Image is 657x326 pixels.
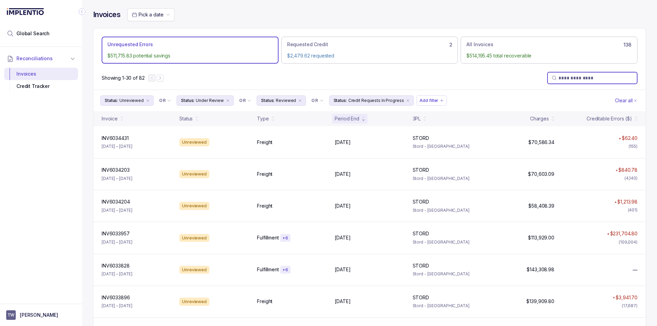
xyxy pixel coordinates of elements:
p: STORD [413,262,429,269]
button: Filter Chip Under Review [177,95,234,106]
p: INV6034431 [102,135,129,142]
span: Global Search [16,30,50,37]
p: [DATE] – [DATE] [102,175,132,182]
div: Collapse Icon [78,8,86,16]
img: red pointer upwards [613,297,615,298]
img: red pointer upwards [615,201,617,203]
p: OR [159,98,166,103]
p: $511,715.83 potential savings [107,52,273,59]
div: Unreviewed [179,298,209,306]
p: Fulfillment [257,266,279,273]
button: Filter Chip Connector undefined [236,96,254,105]
p: INV6034204 [102,198,130,205]
div: Status [179,115,193,122]
p: [DATE] [335,298,350,305]
span: User initials [6,310,16,320]
p: $514,195.45 total recoverable [466,52,632,59]
p: INV6033957 [102,230,130,237]
p: + 6 [282,267,288,273]
button: Filter Chip Connector undefined [309,96,326,105]
div: Unreviewed [179,170,209,178]
div: Unreviewed [179,234,209,242]
span: Pick a date [139,12,163,17]
div: remove content [225,98,231,103]
div: Unreviewed [179,202,209,210]
div: (4,140) [624,175,637,182]
div: (17,687) [622,302,637,309]
p: INV6034203 [102,167,130,173]
div: remove content [145,98,151,103]
li: Filter Chip Reviewed [257,95,306,106]
p: STORD [413,294,429,301]
p: Freight [257,171,272,178]
p: Freight [257,203,272,209]
div: Remaining page entries [102,75,144,81]
p: [DATE] [335,266,350,273]
button: Clear Filters [614,95,639,106]
button: Date Range Picker [127,8,175,21]
div: Invoices [10,68,73,80]
p: [DATE] – [DATE] [102,143,132,150]
p: Stord - [GEOGRAPHIC_DATA] [413,239,482,246]
p: STORD [413,230,429,237]
ul: Filter Group [100,95,614,106]
div: Type [257,115,269,122]
div: Charges [530,115,549,122]
h6: 138 [623,42,632,48]
button: User initials[PERSON_NAME] [6,310,76,320]
div: remove content [297,98,303,103]
p: [DATE] [335,171,350,178]
p: [DATE] – [DATE] [102,271,132,277]
p: Stord - [GEOGRAPHIC_DATA] [413,143,482,150]
span: Reconciliations [16,55,53,62]
p: Freight [257,298,272,305]
img: red pointer upwards [619,138,621,139]
p: INV6033828 [102,262,130,269]
li: Filter Chip Connector undefined [311,98,323,103]
li: Filter Chip Add filter [416,95,447,106]
p: All Invoices [466,41,493,48]
p: $62.40 [622,135,637,142]
div: (155) [629,143,637,150]
p: Stord - [GEOGRAPHIC_DATA] [413,271,482,277]
p: [PERSON_NAME] [20,312,58,318]
li: Filter Chip Connector undefined [239,98,251,103]
p: Showing 1-30 of 82 [102,75,144,81]
p: Status: [334,97,347,104]
p: STORD [413,167,429,173]
p: [DATE] [335,234,350,241]
p: Status: [105,97,118,104]
p: Stord - [GEOGRAPHIC_DATA] [413,207,482,214]
li: Filter Chip Credit Requests In Progress [329,95,414,106]
p: $70,603.09 [528,171,554,178]
search: Date Range Picker [132,11,163,18]
button: Filter Chip Connector undefined [156,96,174,105]
button: Next Page [157,75,164,81]
h4: Invoices [93,10,120,19]
p: Fulfillment [257,234,279,241]
li: Filter Chip Connector undefined [159,98,171,103]
p: STORD [413,135,429,142]
p: [DATE] [335,203,350,209]
p: $143,308.98 [527,266,554,273]
div: Period End [335,115,359,122]
p: OR [311,98,318,103]
p: Freight [257,139,272,146]
p: [DATE] – [DATE] [102,239,132,246]
button: Filter Chip Unreviewed [100,95,154,106]
p: Add filter [420,97,438,104]
p: $2,479.62 requested [287,52,452,59]
p: Credit Requests In Progress [348,97,404,104]
p: Status: [181,97,194,104]
p: $58,408.39 [528,203,554,209]
p: $840.78 [618,167,637,173]
div: Creditable Errors ($) [587,115,632,122]
h6: 2 [449,42,452,48]
p: Stord - [GEOGRAPHIC_DATA] [413,302,482,309]
div: Reconciliations [4,66,78,94]
div: Unreviewed [179,266,209,274]
div: Invoice [102,115,118,122]
p: STORD [413,198,429,205]
p: Stord - [GEOGRAPHIC_DATA] [413,175,482,182]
